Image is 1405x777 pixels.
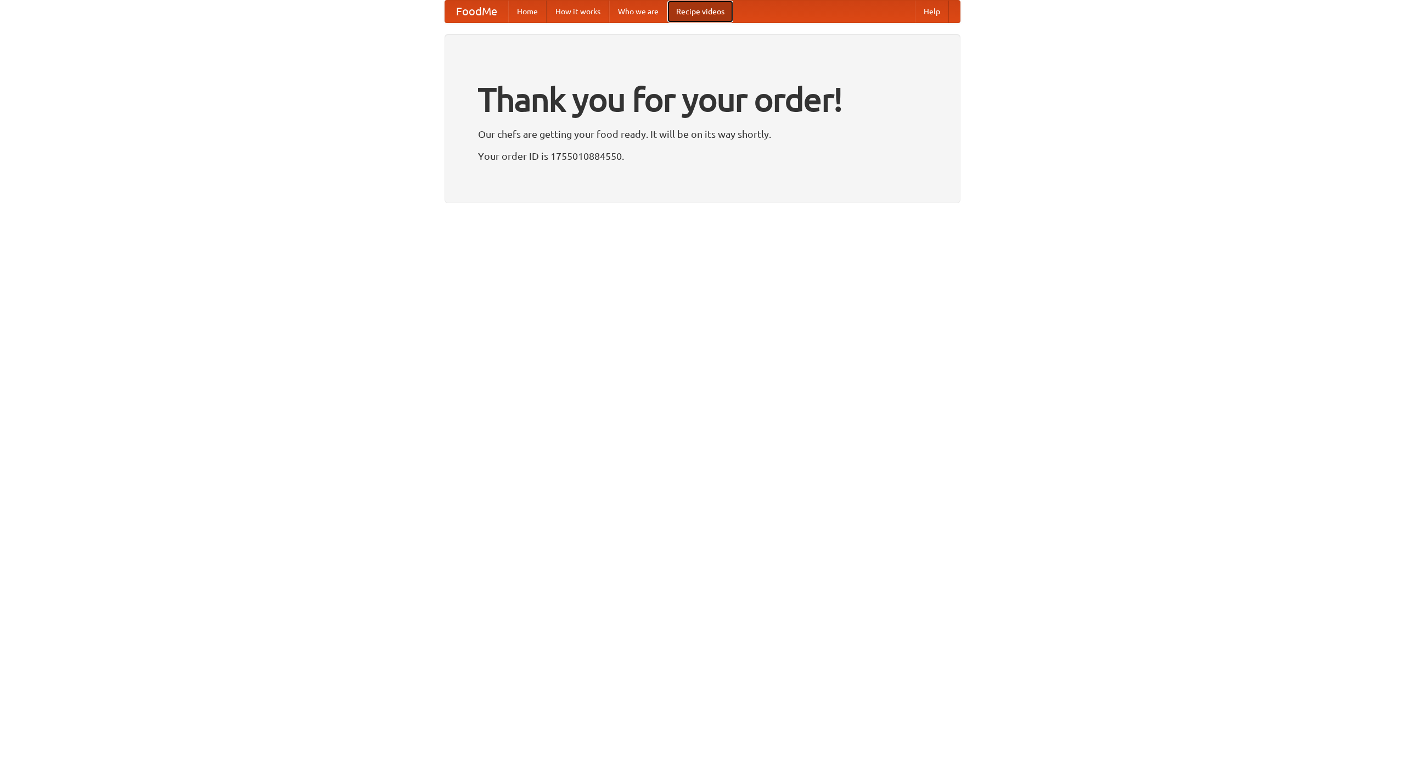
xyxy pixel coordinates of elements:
a: Help [915,1,949,23]
h1: Thank you for your order! [478,73,927,126]
a: Who we are [609,1,667,23]
p: Our chefs are getting your food ready. It will be on its way shortly. [478,126,927,142]
a: How it works [547,1,609,23]
a: Recipe videos [667,1,733,23]
p: Your order ID is 1755010884550. [478,148,927,164]
a: FoodMe [445,1,508,23]
a: Home [508,1,547,23]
